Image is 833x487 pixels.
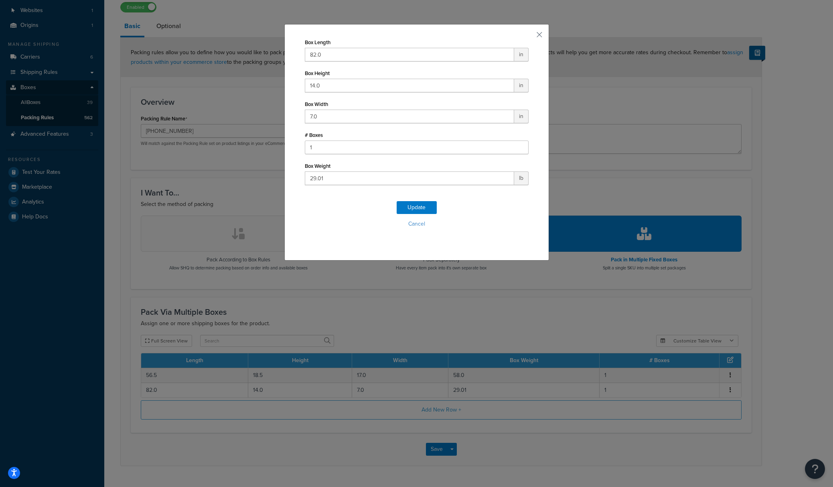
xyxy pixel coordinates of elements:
label: Box Width [305,101,328,107]
label: # Boxes [305,132,323,138]
label: Box Length [305,39,330,45]
button: Update [397,201,437,214]
button: Cancel [305,218,529,230]
span: lb [514,171,529,185]
label: Box Weight [305,163,330,169]
span: in [514,48,529,61]
span: in [514,79,529,92]
label: Box Height [305,70,330,76]
span: in [514,110,529,123]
